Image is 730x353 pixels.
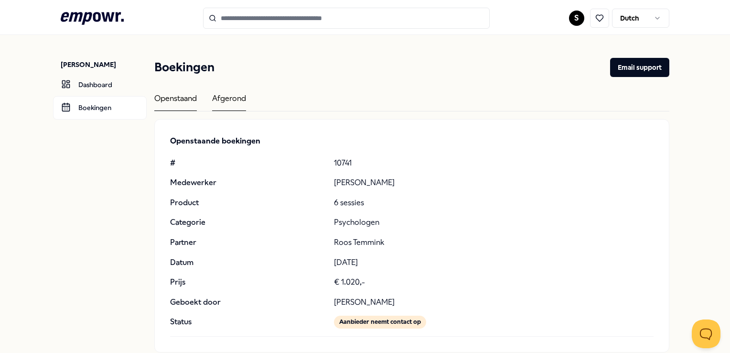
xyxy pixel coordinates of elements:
p: Datum [170,256,326,269]
p: # [170,157,326,169]
p: 6 sessies [334,197,654,209]
p: [PERSON_NAME] [334,176,654,189]
div: Afgerond [212,92,246,111]
p: Prijs [170,276,326,288]
p: Medewerker [170,176,326,189]
p: Roos Temmink [334,236,654,249]
a: Boekingen [53,96,147,119]
iframe: Help Scout Beacon - Open [692,320,720,348]
p: Categorie [170,216,326,229]
p: [PERSON_NAME] [61,60,147,69]
div: Aanbieder neemt contact op [334,316,426,328]
p: € 1.020,- [334,276,654,288]
p: Openstaande boekingen [170,135,653,147]
div: Openstaand [154,92,197,111]
button: Email support [610,58,669,77]
p: Partner [170,236,326,249]
p: Status [170,316,326,328]
p: Geboekt door [170,296,326,309]
p: [PERSON_NAME] [334,296,654,309]
h1: Boekingen [154,58,215,77]
p: [DATE] [334,256,654,269]
input: Search for products, categories or subcategories [203,8,490,29]
button: S [569,11,584,26]
p: Psychologen [334,216,654,229]
p: Product [170,197,326,209]
p: 10741 [334,157,654,169]
a: Dashboard [53,73,147,96]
